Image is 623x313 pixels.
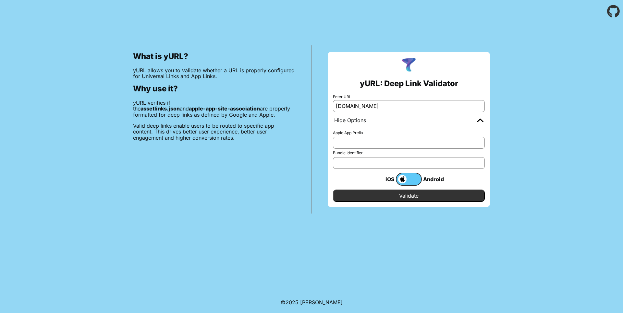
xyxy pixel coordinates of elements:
[400,57,417,74] img: yURL Logo
[133,52,295,61] h2: What is yURL?
[281,292,343,313] footer: ©
[370,175,396,183] div: iOS
[333,131,485,135] label: Apple App Prefix
[333,100,485,112] input: e.g. https://app.chayev.com/xyx
[133,123,295,141] p: Valid deep links enable users to be routed to specific app content. This drives better user exper...
[133,84,295,93] h2: Why use it?
[422,175,448,183] div: Android
[360,79,458,88] h2: yURL: Deep Link Validator
[334,117,366,124] div: Hide Options
[133,67,295,79] p: yURL allows you to validate whether a URL is properly configured for Universal Links and App Links.
[140,105,180,112] b: assetlinks.json
[477,118,483,122] img: chevron
[189,105,260,112] b: apple-app-site-association
[333,151,485,155] label: Bundle Identifier
[133,100,295,118] p: yURL verifies if the and are properly formatted for deep links as defined by Google and Apple.
[300,299,343,306] a: Michael Ibragimchayev's Personal Site
[333,95,485,99] label: Enter URL
[333,190,485,202] input: Validate
[286,299,299,306] span: 2025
